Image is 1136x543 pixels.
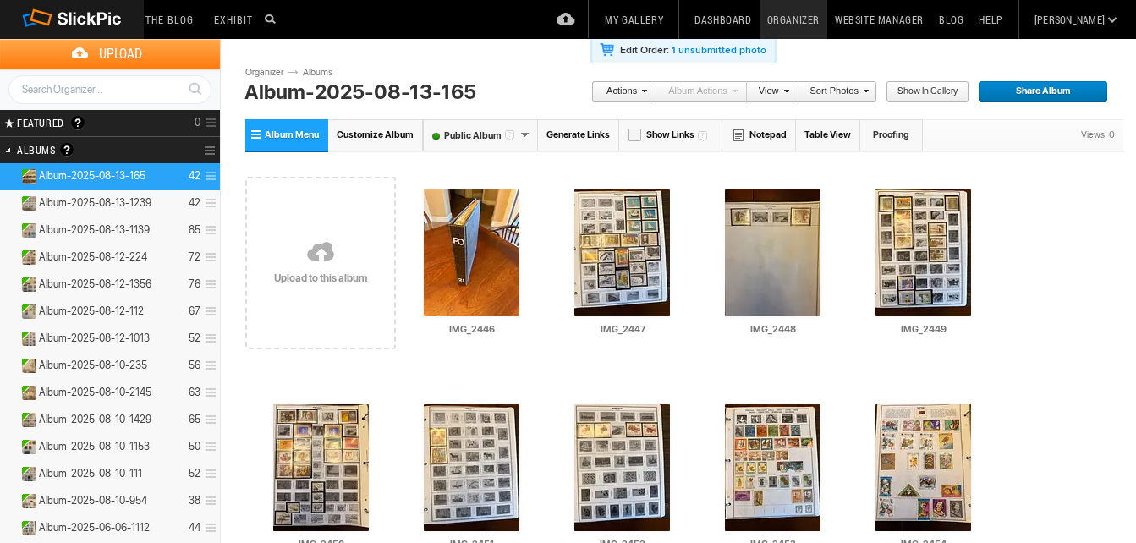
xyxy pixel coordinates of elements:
[14,169,37,184] ins: Public Album
[2,332,18,344] a: Expand
[39,250,147,264] span: Album-2025-08-12-224
[14,359,37,373] ins: Public Album
[978,81,1096,103] span: Share Album
[798,81,869,103] a: Sort Photos
[39,223,150,237] span: Album-2025-08-13-1139
[875,404,971,531] img: IMG_2454.webp
[408,321,536,337] input: IMG_2446
[39,494,147,507] span: Album-2025-08-10-954
[299,66,349,80] a: Albums
[14,440,37,454] ins: Public Album
[14,467,37,481] ins: Public Album
[273,404,369,531] img: IMG_2450.webp
[265,129,319,140] span: Album Menu
[859,321,988,337] input: IMG_2449
[2,386,18,398] a: Expand
[39,467,142,480] span: Album-2025-08-10-111
[1073,120,1123,151] div: Views: 0
[424,404,519,531] img: IMG_2451.webp
[424,189,519,316] img: IMG_2446.webp
[179,74,211,103] a: Search
[262,8,283,29] input: Search photos on SlickPic...
[39,304,144,318] span: Album-2025-08-12-112
[619,119,722,151] a: Show Links
[12,116,64,129] span: FEATURED
[39,386,151,399] span: Album-2025-08-10-2145
[14,332,37,346] ins: Public Album
[39,332,150,345] span: Album-2025-08-12-1013
[39,196,151,210] span: Album-2025-08-13-1239
[2,467,18,480] a: Expand
[2,494,18,507] a: Expand
[591,81,647,103] a: Actions
[14,250,37,265] ins: Public Album
[39,277,151,291] span: Album-2025-08-12-1356
[39,169,145,183] span: Album-2025-08-13-165
[574,404,670,531] img: IMG_2452.webp
[725,404,820,531] img: IMG_2453.webp
[574,189,670,316] img: IMG_2447.webp
[875,189,971,316] img: IMG_2449.webp
[709,321,837,337] input: IMG_2448
[39,413,151,426] span: Album-2025-08-10-1429
[14,386,37,400] ins: Public Album
[796,119,860,151] a: Table View
[725,189,820,316] img: IMG_2448.webp
[337,129,414,140] span: Customize Album
[14,277,37,292] ins: Public Album
[2,196,18,209] a: Expand
[620,44,669,57] b: Edit Order:
[2,169,18,182] a: Collapse
[2,359,18,371] a: Expand
[747,81,789,103] a: View
[886,81,969,103] a: Show in Gallery
[2,223,18,236] a: Expand
[14,196,37,211] ins: Public Album
[2,521,18,534] a: Expand
[39,359,147,372] span: Album-2025-08-10-235
[656,81,738,103] a: Album Actions
[14,223,37,238] ins: Public Album
[20,39,220,69] span: Upload
[14,413,37,427] ins: Public Album
[860,119,923,151] a: Proofing
[2,440,18,452] a: Expand
[2,250,18,263] a: Expand
[2,304,18,317] a: Expand
[672,44,766,57] a: 1 unsubmitted photo
[538,119,619,151] a: Generate Links
[39,521,150,535] span: Album-2025-06-06-1112
[17,137,159,163] h2: Albums
[39,440,150,453] span: Album-2025-08-10-1153
[14,494,37,508] ins: Public Album
[14,304,37,319] ins: Public Album
[2,413,18,425] a: Expand
[424,130,520,141] font: Public Album
[722,119,796,151] a: Notepad
[558,321,687,337] input: IMG_2447
[2,277,18,290] a: Expand
[14,521,37,535] ins: Public Album
[886,81,958,103] span: Show in Gallery
[8,75,211,104] input: Search Organizer...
